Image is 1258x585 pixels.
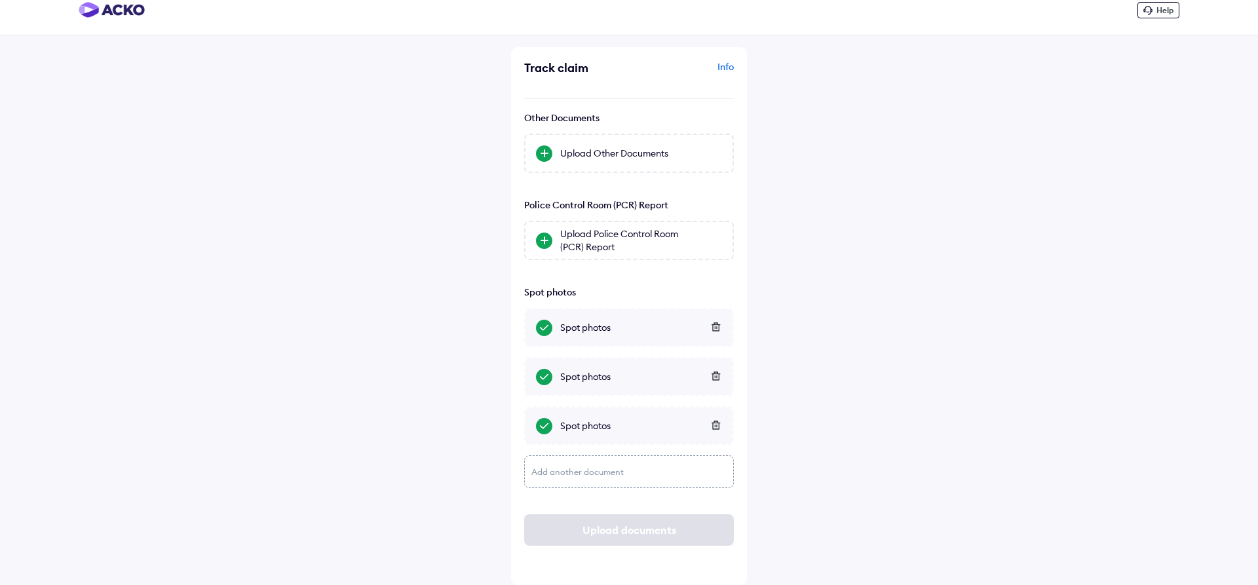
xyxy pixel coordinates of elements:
div: Spot photos [560,419,722,432]
span: Help [1156,5,1173,15]
div: Other Documents [524,112,734,124]
div: Add another document [524,455,734,488]
div: Spot photos [560,370,722,383]
div: Info [632,60,734,85]
div: Spot photos [560,321,722,334]
img: horizontal-gradient.png [79,2,145,18]
div: Track claim [524,60,626,75]
div: Upload Police Control Room (PCR) Report [560,227,722,254]
div: Spot photos [524,286,734,298]
div: Upload Other Documents [560,147,722,160]
div: Police Control Room (PCR) Report [524,199,734,211]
